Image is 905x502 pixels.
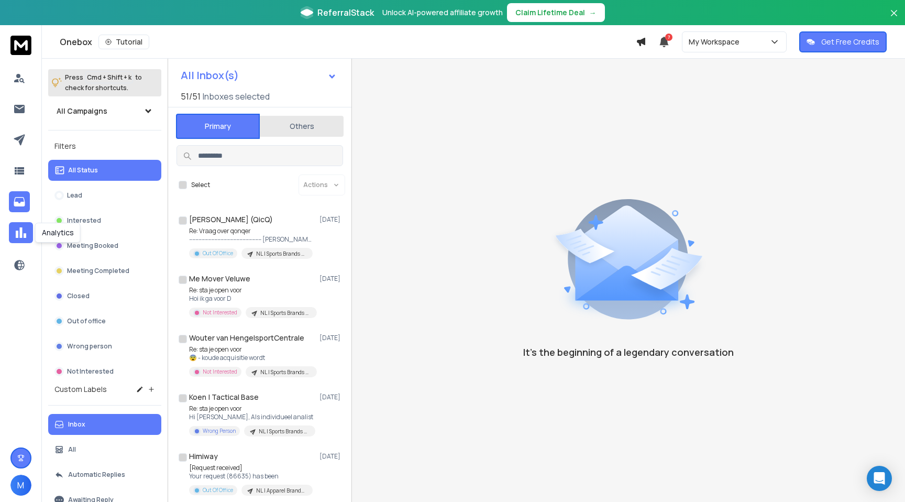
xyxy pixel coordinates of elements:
p: Out Of Office [203,249,233,257]
p: Get Free Credits [821,37,879,47]
button: Out of office [48,311,161,332]
p: [DATE] [319,275,343,283]
span: ReferralStack [317,6,374,19]
p: ---------------------------------------------- [PERSON_NAME], [DATE] [189,235,315,244]
p: [DATE] [319,334,343,342]
h1: Koen | Tactical Base [189,392,259,402]
p: Wrong person [67,342,112,351]
p: Your request (86635) has been [189,472,313,481]
span: Cmd + Shift + k [85,71,133,83]
h1: All Inbox(s) [181,70,239,81]
p: [DATE] [319,215,343,224]
p: Hi [PERSON_NAME], Als individueel analist [189,413,315,421]
button: All Status [48,160,161,181]
span: 7 [665,34,672,41]
p: Hoi ik ga voor D [189,294,315,303]
label: Select [191,181,210,189]
p: It’s the beginning of a legendary conversation [523,345,734,359]
p: All [68,445,76,454]
h1: Wouter van HengelsportCentrale [189,333,304,343]
h1: Himiway [189,451,218,462]
p: Re: sta je open voor [189,345,315,354]
div: Analytics [35,223,81,243]
p: [Request received] [189,464,313,472]
p: Not Interested [203,368,237,376]
div: Onebox [60,35,636,49]
p: NL | Sports Brands Whatsapp (General) [260,309,311,317]
button: M [10,475,31,496]
p: NL | Sports Brands Whatsapp (General) [256,250,306,258]
p: Automatic Replies [68,471,125,479]
p: NL | Sports Brands Whatsapp (General) [259,428,309,435]
p: Re: sta je open voor [189,286,315,294]
button: Claim Lifetime Deal→ [507,3,605,22]
span: → [589,7,597,18]
button: Meeting Completed [48,260,161,281]
button: Others [260,115,344,138]
button: Not Interested [48,361,161,382]
p: NL | Sports Brands Whatsapp (General) [260,368,311,376]
button: Automatic Replies [48,464,161,485]
p: My Workspace [689,37,744,47]
span: 51 / 51 [181,90,201,103]
button: Primary [176,114,260,139]
p: Out Of Office [203,486,233,494]
p: Inbox [68,420,85,429]
p: Meeting Completed [67,267,129,275]
p: [DATE] [319,452,343,461]
p: Unlock AI-powered affiliate growth [382,7,503,18]
p: Meeting Booked [67,242,118,250]
button: Close banner [887,6,901,31]
p: Press to check for shortcuts. [65,72,142,93]
button: Wrong person [48,336,161,357]
h3: Inboxes selected [203,90,270,103]
div: Open Intercom Messenger [867,466,892,491]
p: Not Interested [67,367,114,376]
h1: [PERSON_NAME] (QicQ) [189,214,273,225]
h1: Me Mover Veluwe [189,274,250,284]
h1: All Campaigns [57,106,107,116]
h3: Filters [48,139,161,154]
p: Wrong Person [203,427,236,435]
p: [DATE] [319,393,343,401]
button: Interested [48,210,161,231]
p: Re: Vraag over qonqer [189,227,315,235]
p: Out of office [67,317,106,325]
button: Tutorial [98,35,149,49]
button: Lead [48,185,161,206]
p: Not Interested [203,309,237,317]
button: Closed [48,286,161,307]
button: All Campaigns [48,101,161,122]
p: NL | Apparel Brands Whatsapp (General) [256,487,306,495]
p: Re: sta je open voor [189,405,315,413]
button: Get Free Credits [799,31,887,52]
button: All [48,439,161,460]
button: All Inbox(s) [172,65,345,86]
p: Lead [67,191,82,200]
p: Closed [67,292,90,300]
p: 😨 - koude acquisitie wordt [189,354,315,362]
p: Interested [67,216,101,225]
h3: Custom Labels [54,384,107,395]
button: Inbox [48,414,161,435]
button: Meeting Booked [48,235,161,256]
p: All Status [68,166,98,174]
